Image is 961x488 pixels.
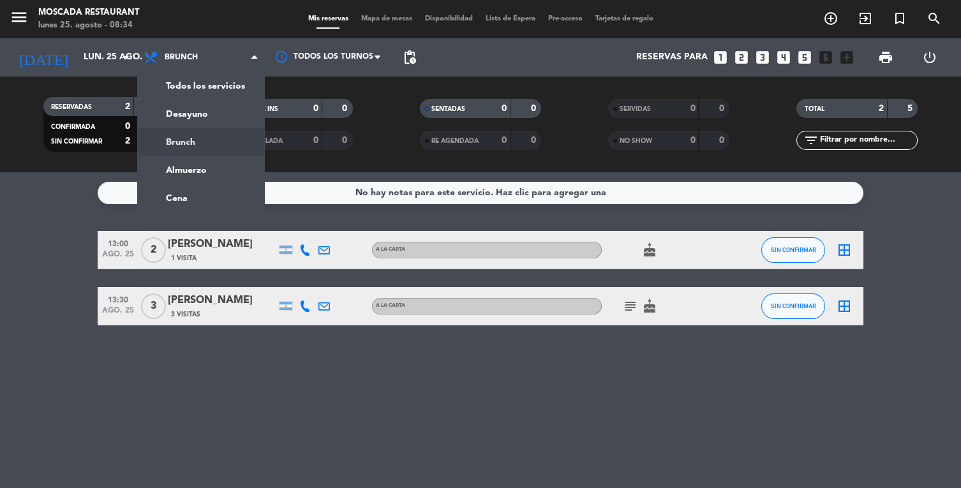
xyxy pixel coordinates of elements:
[10,8,29,31] button: menu
[138,100,264,128] a: Desayuno
[817,49,834,66] i: looks_6
[51,138,102,145] span: SIN CONFIRMAR
[171,309,200,320] span: 3 Visitas
[138,128,264,156] a: Brunch
[119,50,134,65] i: arrow_drop_down
[838,49,855,66] i: add_box
[623,299,638,314] i: subject
[531,136,539,145] strong: 0
[51,104,92,110] span: RESERVADAS
[719,136,727,145] strong: 0
[879,104,884,113] strong: 2
[431,138,479,144] span: RE AGENDADA
[907,104,915,113] strong: 5
[927,11,942,26] i: search
[502,104,507,113] strong: 0
[141,293,166,319] span: 3
[502,136,507,145] strong: 0
[138,156,264,184] a: Almuerzo
[642,299,657,314] i: cake
[168,236,276,253] div: [PERSON_NAME]
[125,137,130,145] strong: 2
[355,186,606,200] div: No hay notas para este servicio. Haz clic para agregar una
[168,292,276,309] div: [PERSON_NAME]
[796,49,813,66] i: looks_5
[690,104,695,113] strong: 0
[771,246,816,253] span: SIN CONFIRMAR
[531,104,539,113] strong: 0
[10,8,29,27] i: menu
[125,122,130,131] strong: 0
[908,38,952,77] div: LOG OUT
[719,104,727,113] strong: 0
[313,104,318,113] strong: 0
[818,133,917,147] input: Filtrar por nombre...
[102,292,134,306] span: 13:30
[165,53,198,62] span: Brunch
[858,11,873,26] i: exit_to_app
[804,106,824,112] span: TOTAL
[712,49,729,66] i: looks_one
[733,49,750,66] i: looks_two
[138,184,264,212] a: Cena
[376,303,405,308] span: A la Carta
[642,242,657,258] i: cake
[479,15,542,22] span: Lista de Espera
[38,19,139,32] div: lunes 25. agosto - 08:34
[342,104,350,113] strong: 0
[376,247,405,252] span: A la Carta
[775,49,792,66] i: looks_4
[125,102,130,111] strong: 2
[837,299,852,314] i: border_all
[620,138,652,144] span: NO SHOW
[302,15,355,22] span: Mis reservas
[922,50,937,65] i: power_settings_new
[542,15,589,22] span: Pre-acceso
[803,133,818,148] i: filter_list
[761,293,825,319] button: SIN CONFIRMAR
[51,124,95,130] span: CONFIRMADA
[342,136,350,145] strong: 0
[823,11,838,26] i: add_circle_outline
[878,50,893,65] span: print
[313,136,318,145] strong: 0
[690,136,695,145] strong: 0
[243,138,283,144] span: CANCELADA
[636,52,708,63] span: Reservas para
[620,106,651,112] span: SERVIDAS
[402,50,417,65] span: pending_actions
[355,15,419,22] span: Mapa de mesas
[102,235,134,250] span: 13:00
[38,6,139,19] div: Moscada Restaurant
[171,253,197,263] span: 1 Visita
[102,250,134,265] span: ago. 25
[589,15,660,22] span: Tarjetas de regalo
[138,72,264,100] a: Todos los servicios
[141,237,166,263] span: 2
[419,15,479,22] span: Disponibilidad
[761,237,825,263] button: SIN CONFIRMAR
[431,106,465,112] span: SENTADAS
[754,49,771,66] i: looks_3
[102,306,134,321] span: ago. 25
[892,11,907,26] i: turned_in_not
[771,302,816,309] span: SIN CONFIRMAR
[837,242,852,258] i: border_all
[10,43,77,71] i: [DATE]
